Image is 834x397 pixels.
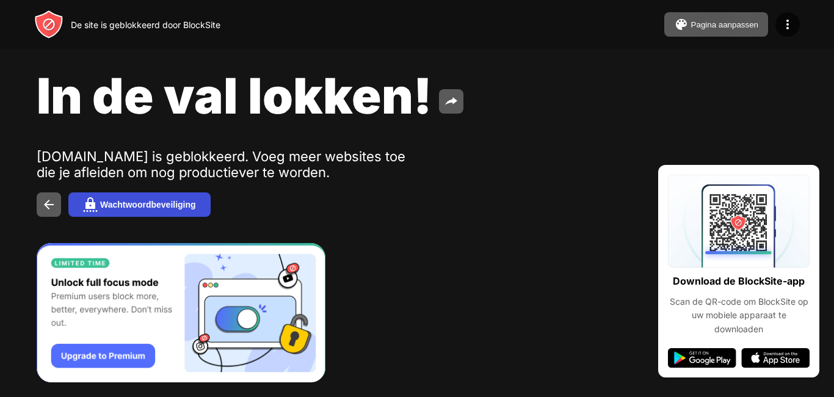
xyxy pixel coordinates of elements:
img: back.svg [42,197,56,212]
button: Pagina aanpassen [664,12,768,37]
font: Pagina aanpassen [691,20,758,29]
font: Wachtwoordbeveiliging [100,200,196,209]
img: share.svg [444,94,459,109]
img: app-store.svg [741,348,810,368]
img: google-play.svg [668,348,736,368]
iframe: Banier [37,243,325,383]
img: pallet.svg [674,17,689,32]
font: Scan de QR-code om BlockSite op uw mobiele apparaat te downloaden [670,296,808,334]
img: password.svg [83,197,98,212]
button: Wachtwoordbeveiliging [68,192,211,217]
img: header-logo.svg [34,10,63,39]
font: De site is geblokkeerd door BlockSite [71,20,220,30]
font: In de val lokken! [37,66,432,125]
img: menu-icon.svg [780,17,795,32]
font: [DOMAIN_NAME] is geblokkeerd. Voeg meer websites toe die je afleiden om nog productiever te worden. [37,148,405,180]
